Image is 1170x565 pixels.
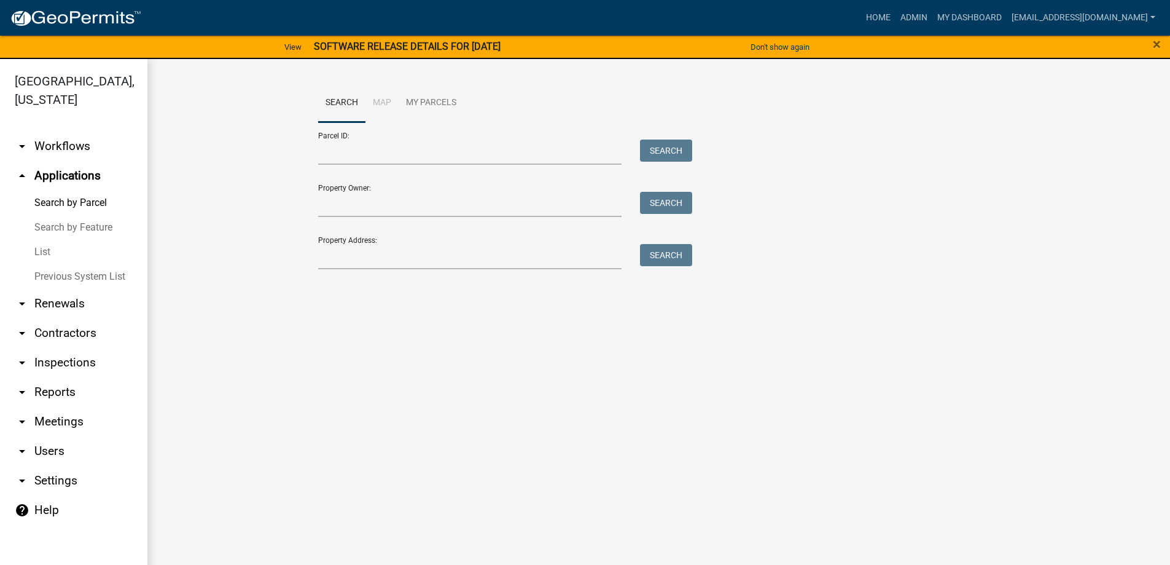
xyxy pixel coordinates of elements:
[895,6,932,30] a: Admin
[15,473,29,488] i: arrow_drop_down
[314,41,501,52] strong: SOFTWARE RELEASE DETAILS FOR [DATE]
[318,84,365,123] a: Search
[279,37,306,57] a: View
[15,444,29,459] i: arrow_drop_down
[15,326,29,341] i: arrow_drop_down
[1007,6,1160,30] a: [EMAIL_ADDRESS][DOMAIN_NAME]
[640,244,692,266] button: Search
[15,414,29,429] i: arrow_drop_down
[861,6,895,30] a: Home
[1153,37,1161,52] button: Close
[15,139,29,154] i: arrow_drop_down
[15,355,29,370] i: arrow_drop_down
[15,503,29,518] i: help
[399,84,464,123] a: My Parcels
[932,6,1007,30] a: My Dashboard
[746,37,814,57] button: Don't show again
[15,385,29,400] i: arrow_drop_down
[640,140,692,162] button: Search
[1153,36,1161,53] span: ×
[15,168,29,183] i: arrow_drop_up
[15,296,29,311] i: arrow_drop_down
[640,192,692,214] button: Search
